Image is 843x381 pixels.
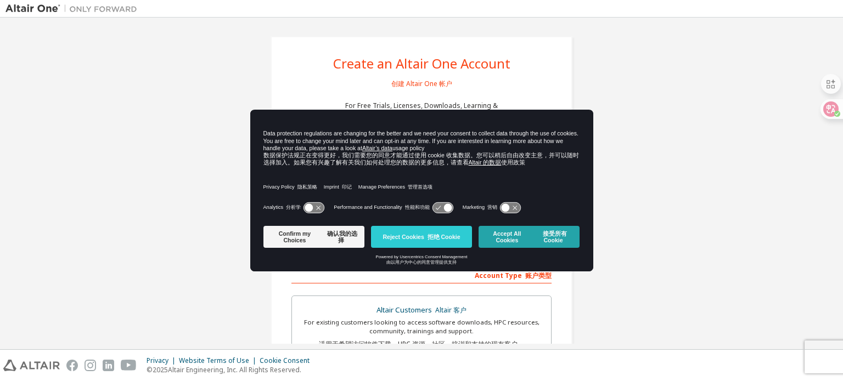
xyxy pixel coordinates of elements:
[179,356,260,365] div: Website Terms of Use
[260,356,316,365] div: Cookie Consent
[291,266,552,283] div: Account Type
[299,318,544,353] div: For existing customers looking to access software downloads, HPC resources, community, trainings ...
[299,303,544,318] div: Altair Customers
[147,365,316,374] p: © 2025 Altair Engineering, Inc. All Rights Reserved.
[333,57,510,95] div: Create an Altair One Account
[5,3,143,14] img: Altair One
[319,339,524,349] font: 适用于希望访问软件下载、HPC 资源、社区、培训和支持的现有客户。
[103,360,114,371] img: linkedin.svg
[147,356,179,365] div: Privacy
[3,360,60,371] img: altair_logo.svg
[121,360,137,371] img: youtube.svg
[345,101,498,154] div: For Free Trials, Licenses, Downloads, Learning & Documentation and so much more.
[391,79,452,88] font: 创建 Altair One 帐户
[435,305,467,315] font: Altair 客户
[85,360,96,371] img: instagram.svg
[525,271,552,280] font: 账户类型
[66,360,78,371] img: facebook.svg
